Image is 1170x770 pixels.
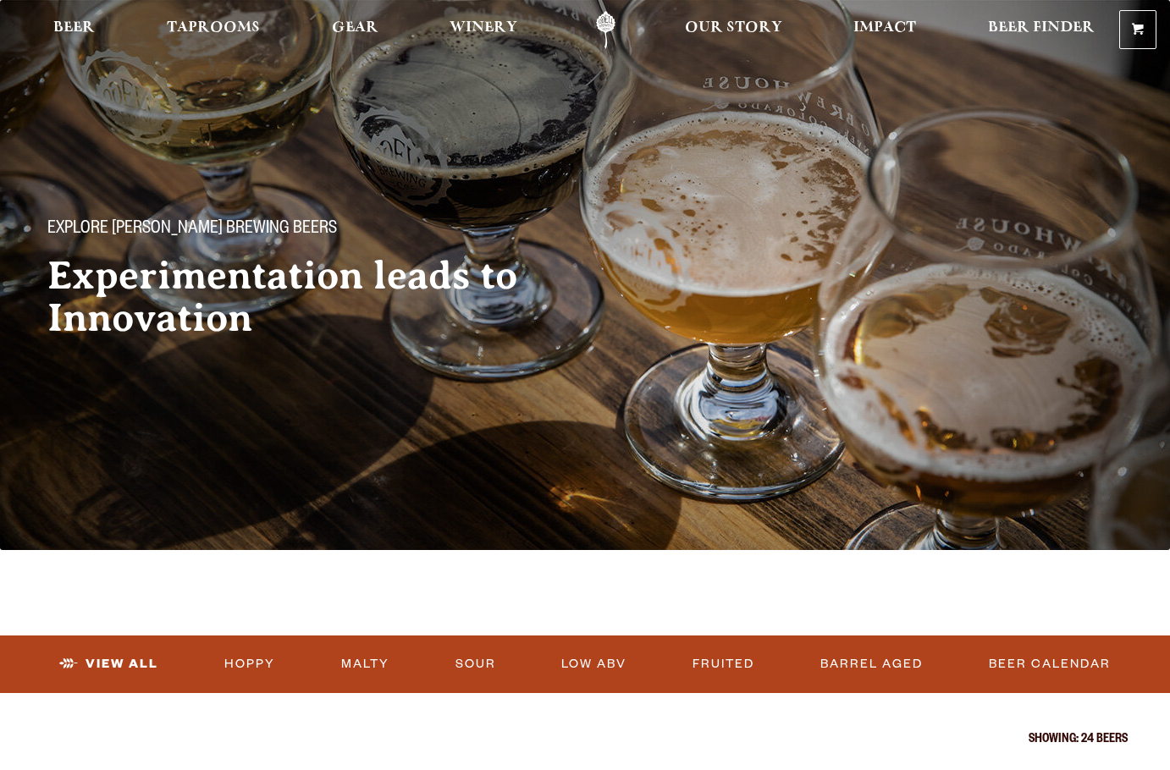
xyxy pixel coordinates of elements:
[52,645,165,684] a: View All
[674,11,793,49] a: Our Story
[334,645,396,684] a: Malty
[977,11,1106,49] a: Beer Finder
[53,21,95,35] span: Beer
[167,21,260,35] span: Taprooms
[218,645,282,684] a: Hoppy
[449,645,503,684] a: Sour
[555,645,633,684] a: Low ABV
[156,11,271,49] a: Taprooms
[686,645,761,684] a: Fruited
[988,21,1095,35] span: Beer Finder
[842,11,927,49] a: Impact
[47,255,576,339] h2: Experimentation leads to Innovation
[42,734,1128,747] p: Showing: 24 Beers
[853,21,916,35] span: Impact
[814,645,930,684] a: Barrel Aged
[47,219,337,241] span: Explore [PERSON_NAME] Brewing Beers
[321,11,389,49] a: Gear
[574,11,637,49] a: Odell Home
[982,645,1118,684] a: Beer Calendar
[439,11,528,49] a: Winery
[450,21,517,35] span: Winery
[42,11,106,49] a: Beer
[685,21,782,35] span: Our Story
[332,21,378,35] span: Gear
